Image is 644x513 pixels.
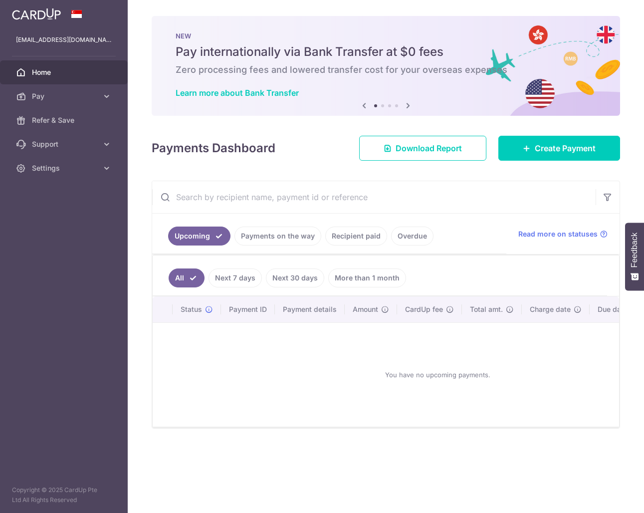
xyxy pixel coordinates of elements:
span: Amount [353,304,378,314]
th: Payment ID [221,296,275,322]
a: Upcoming [168,227,230,246]
span: Refer & Save [32,115,98,125]
span: Due date [598,304,628,314]
img: CardUp [12,8,61,20]
span: Total amt. [470,304,503,314]
span: Status [181,304,202,314]
a: Read more on statuses [518,229,608,239]
span: CardUp fee [405,304,443,314]
a: Recipient paid [325,227,387,246]
span: Support [32,139,98,149]
span: Pay [32,91,98,101]
a: All [169,268,205,287]
span: Read more on statuses [518,229,598,239]
a: Download Report [359,136,486,161]
p: [EMAIL_ADDRESS][DOMAIN_NAME] [16,35,112,45]
a: Create Payment [498,136,620,161]
h5: Pay internationally via Bank Transfer at $0 fees [176,44,596,60]
a: More than 1 month [328,268,406,287]
a: Next 30 days [266,268,324,287]
span: Settings [32,163,98,173]
input: Search by recipient name, payment id or reference [152,181,596,213]
a: Learn more about Bank Transfer [176,88,299,98]
span: Create Payment [535,142,596,154]
span: Feedback [630,233,639,267]
a: Overdue [391,227,433,246]
a: Payments on the way [234,227,321,246]
span: Home [32,67,98,77]
h4: Payments Dashboard [152,139,275,157]
span: Download Report [396,142,462,154]
h6: Zero processing fees and lowered transfer cost for your overseas expenses [176,64,596,76]
span: Charge date [530,304,571,314]
p: NEW [176,32,596,40]
button: Feedback - Show survey [625,223,644,290]
a: Next 7 days [209,268,262,287]
th: Payment details [275,296,345,322]
img: Bank transfer banner [152,16,620,116]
